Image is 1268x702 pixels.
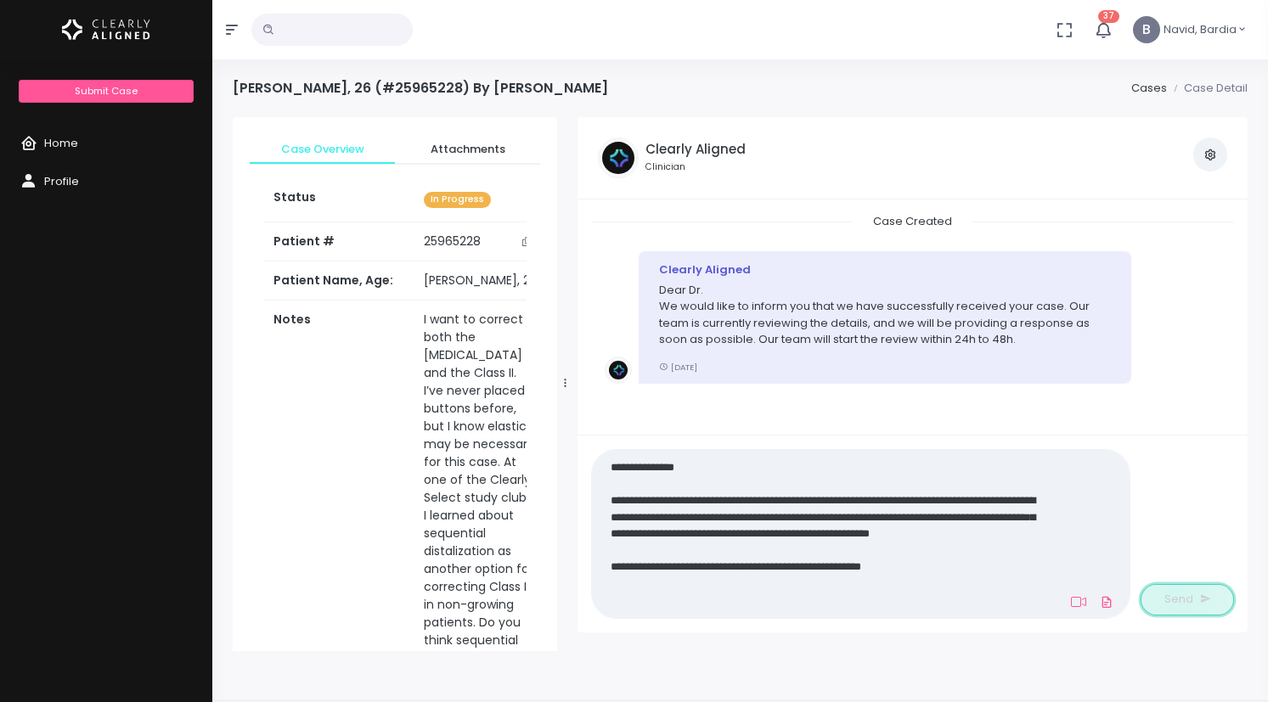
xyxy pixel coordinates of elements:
small: Clinician [645,160,746,174]
div: Clearly Aligned [659,261,1111,278]
h4: [PERSON_NAME], 26 (#25965228) By [PERSON_NAME] [233,80,608,96]
img: Logo Horizontal [62,12,150,48]
a: Submit Case [19,80,193,103]
li: Case Detail [1167,80,1248,97]
span: Submit Case [75,84,138,98]
span: Attachments [409,141,527,158]
span: In Progress [424,192,491,208]
span: Case Overview [263,141,381,158]
p: Dear Dr. We would like to inform you that we have successfully received your case. Our team is cu... [659,282,1111,348]
th: Status [263,178,414,222]
span: Send [1164,591,1193,608]
div: scrollable content [591,213,1234,420]
button: Send [1141,584,1234,615]
th: Patient Name, Age: [263,261,414,300]
a: Cases [1131,80,1167,96]
span: Profile [44,173,79,189]
a: Add Files [1096,587,1117,617]
h5: Clearly Aligned [645,142,746,157]
a: Add Loom Video [1068,595,1090,609]
th: Patient # [263,222,414,261]
td: [PERSON_NAME], 26 [414,261,549,300]
span: Case Created [853,208,972,234]
span: 37 [1098,10,1119,23]
small: [DATE] [659,362,697,373]
span: Navid, Bardia [1164,21,1237,38]
span: B [1133,16,1160,43]
td: 25965228 [414,222,549,261]
span: Home [44,135,78,151]
div: scrollable content [233,117,557,651]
